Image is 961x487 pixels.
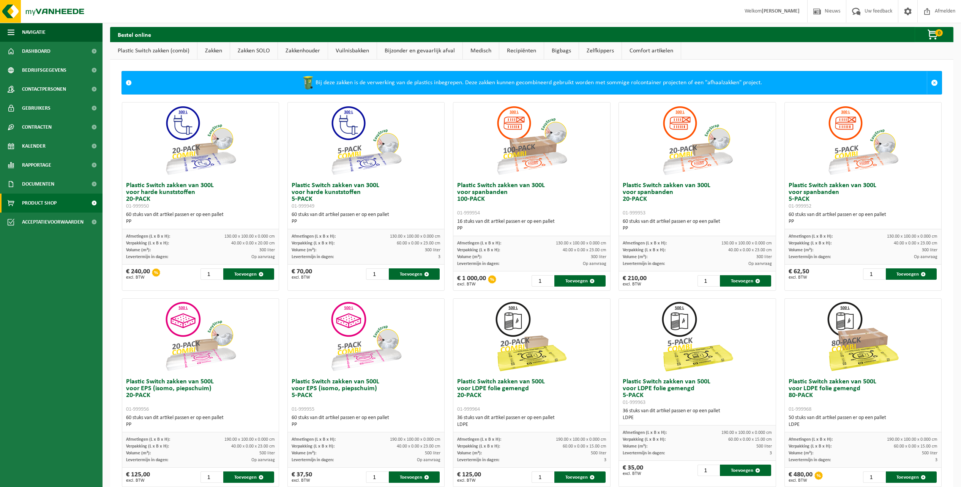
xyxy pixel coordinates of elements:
div: 36 stuks van dit artikel passen er op een pallet [623,408,772,421]
span: 01-999968 [789,407,811,412]
h3: Plastic Switch zakken van 500L voor LDPE folie gemengd 20-PACK [457,378,606,413]
h3: Plastic Switch zakken van 300L voor harde kunststoffen 20-PACK [126,182,275,210]
span: excl. BTW [623,471,643,476]
input: 1 [200,268,222,280]
span: excl. BTW [623,282,647,287]
span: excl. BTW [457,478,481,483]
img: 01-999963 [660,299,735,375]
div: € 70,00 [292,268,312,280]
button: Toevoegen [886,268,937,280]
span: 60.00 x 0.00 x 15.00 cm [728,437,772,442]
div: 60 stuks van dit artikel passen er op een pallet [126,415,275,428]
h3: Plastic Switch zakken van 300L voor spanbanden 20-PACK [623,182,772,216]
div: € 125,00 [457,471,481,483]
span: 3 [438,255,440,259]
h3: Plastic Switch zakken van 500L voor EPS (isomo, piepschuim) 20-PACK [126,378,275,413]
span: 300 liter [259,248,275,252]
span: Afmetingen (L x B x H): [457,241,501,246]
span: excl. BTW [126,275,150,280]
input: 1 [532,471,554,483]
button: Toevoegen [223,471,274,483]
span: 500 liter [922,451,937,455]
span: Verpakking (L x B x H): [623,248,666,252]
a: Bijzonder en gevaarlijk afval [377,42,462,60]
span: 130.00 x 100.00 x 0.000 cm [224,234,275,239]
button: Toevoegen [389,471,440,483]
span: 01-999964 [457,407,480,412]
span: Verpakking (L x B x H): [623,437,666,442]
span: 01-999952 [789,203,811,209]
span: 01-999954 [457,210,480,216]
span: excl. BTW [292,478,312,483]
div: PP [126,421,275,428]
span: 40.00 x 0.00 x 23.00 cm [894,241,937,246]
span: Volume (m³): [292,248,316,252]
button: Toevoegen [720,465,771,476]
span: Volume (m³): [623,255,647,259]
a: Plastic Switch zakken (combi) [110,42,197,60]
span: 01-999953 [623,210,645,216]
span: 190.00 x 100.00 x 0.000 cm [224,437,275,442]
span: Verpakking (L x B x H): [789,444,832,449]
input: 1 [366,268,388,280]
h3: Plastic Switch zakken van 300L voor spanbanden 5-PACK [789,182,937,210]
span: 500 liter [756,444,772,449]
div: € 35,00 [623,465,643,476]
h2: Bestel online [110,27,159,42]
input: 1 [532,275,554,287]
span: Volume (m³): [126,451,151,455]
a: Recipiënten [499,42,544,60]
span: 0 [935,29,943,36]
span: Afmetingen (L x B x H): [292,437,336,442]
span: excl. BTW [292,275,312,280]
span: 01-999955 [292,407,314,412]
button: 0 [915,27,953,42]
span: Volume (m³): [623,444,647,449]
a: Vuilnisbakken [328,42,377,60]
span: 01-999950 [126,203,149,209]
span: 300 liter [591,255,606,259]
button: Toevoegen [554,275,605,287]
span: 500 liter [591,451,606,455]
button: Toevoegen [886,471,937,483]
h3: Plastic Switch zakken van 500L voor EPS (isomo, piepschuim) 5-PACK [292,378,440,413]
span: Levertermijn in dagen: [457,262,499,266]
span: Navigatie [22,23,46,42]
h3: Plastic Switch zakken van 300L voor spanbanden 100-PACK [457,182,606,216]
img: 01-999949 [328,102,404,178]
h3: Plastic Switch zakken van 500L voor LDPE folie gemengd 5-PACK [623,378,772,406]
span: Contactpersonen [22,80,66,99]
span: 500 liter [259,451,275,455]
span: Gebruikers [22,99,50,118]
span: 300 liter [756,255,772,259]
div: 60 stuks van dit artikel passen er op een pallet [292,415,440,428]
span: Op aanvraag [251,458,275,462]
span: Levertermijn in dagen: [789,255,831,259]
span: 300 liter [425,248,440,252]
div: 60 stuks van dit artikel passen er op een pallet [623,218,772,232]
div: PP [292,421,440,428]
div: 60 stuks van dit artikel passen er op een pallet [292,211,440,225]
span: Verpakking (L x B x H): [126,241,169,246]
span: Volume (m³): [789,451,813,455]
span: 01-999949 [292,203,314,209]
a: Comfort artikelen [622,42,681,60]
span: 60.00 x 0.00 x 15.00 cm [894,444,937,449]
span: excl. BTW [457,282,486,287]
input: 1 [697,465,720,476]
span: 01-999963 [623,400,645,405]
div: € 125,00 [126,471,150,483]
a: Zakken [197,42,230,60]
h3: Plastic Switch zakken van 500L voor LDPE folie gemengd 80-PACK [789,378,937,413]
span: Afmetingen (L x B x H): [789,437,833,442]
img: 01-999956 [163,299,238,375]
span: Op aanvraag [583,262,606,266]
span: 190.00 x 100.00 x 0.000 cm [887,437,937,442]
div: PP [623,225,772,232]
span: Afmetingen (L x B x H): [789,234,833,239]
h3: Plastic Switch zakken van 300L voor harde kunststoffen 5-PACK [292,182,440,210]
div: LDPE [623,415,772,421]
button: Toevoegen [554,471,605,483]
span: Contracten [22,118,52,137]
span: Afmetingen (L x B x H): [126,234,170,239]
